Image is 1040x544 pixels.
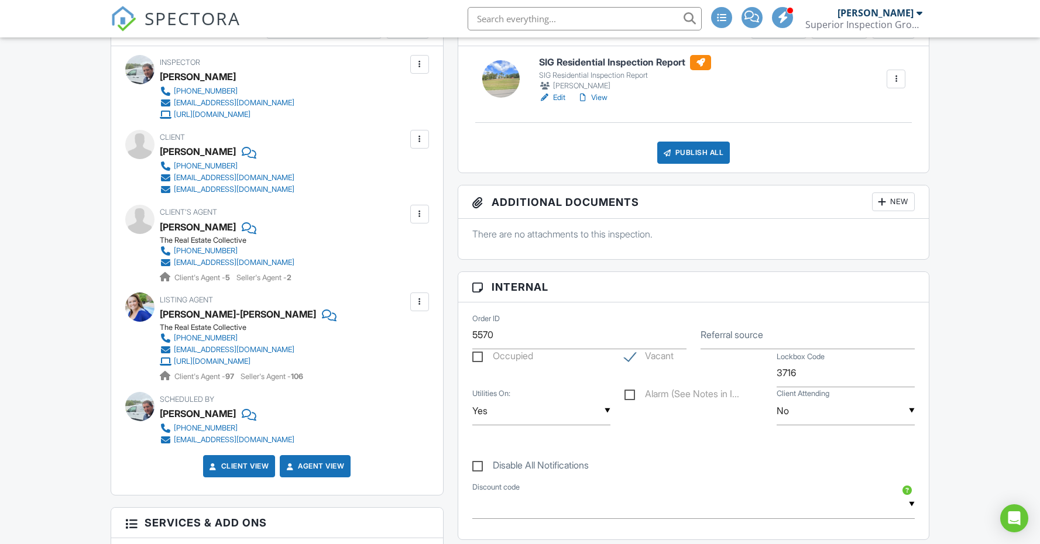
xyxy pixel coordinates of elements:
div: [PERSON_NAME] [160,68,236,85]
img: The Best Home Inspection Software - Spectora [111,6,136,32]
span: Inspector [160,58,200,67]
strong: 97 [225,372,234,381]
label: Utilities On: [472,388,510,399]
div: [EMAIL_ADDRESS][DOMAIN_NAME] [174,98,294,108]
input: Search everything... [468,7,702,30]
a: [PHONE_NUMBER] [160,85,294,97]
a: [PHONE_NUMBER] [160,160,294,172]
span: Client's Agent - [174,372,236,381]
label: Occupied [472,350,533,365]
a: [EMAIL_ADDRESS][DOMAIN_NAME] [160,434,294,446]
label: Client Attending [777,388,829,399]
div: [URL][DOMAIN_NAME] [174,357,250,366]
span: Scheduled By [160,395,214,404]
label: Alarm (See Notes in Inspection Order) [624,388,739,403]
div: [PHONE_NUMBER] [174,246,238,256]
div: [PHONE_NUMBER] [174,87,238,96]
div: The Real Estate Collective [160,323,337,332]
a: SPECTORA [111,16,241,40]
a: [EMAIL_ADDRESS][DOMAIN_NAME] [160,257,294,268]
div: [PERSON_NAME] [838,7,914,19]
span: Client's Agent - [174,273,232,282]
label: Lockbox Code [777,351,825,361]
div: [EMAIL_ADDRESS][DOMAIN_NAME] [174,185,294,194]
span: Listing Agent [160,295,213,304]
a: [EMAIL_ADDRESS][DOMAIN_NAME] [160,184,294,195]
label: Order ID [472,313,500,323]
div: [EMAIL_ADDRESS][DOMAIN_NAME] [174,435,294,445]
div: [PHONE_NUMBER] [174,161,238,171]
div: Superior Inspection Group [805,19,922,30]
span: Seller's Agent - [241,372,303,381]
a: Client View [207,460,269,472]
div: [PERSON_NAME] [160,405,236,422]
a: [PERSON_NAME]-[PERSON_NAME] [160,305,316,323]
div: [URL][DOMAIN_NAME] [174,110,250,119]
div: New [872,192,915,211]
div: [EMAIL_ADDRESS][DOMAIN_NAME] [174,345,294,354]
div: Publish All [657,142,730,164]
a: [PHONE_NUMBER] [160,422,294,434]
a: [URL][DOMAIN_NAME] [160,356,327,367]
h3: Additional Documents [458,185,929,219]
a: Agent View [284,460,344,472]
label: Referral source [701,328,763,341]
a: [URL][DOMAIN_NAME] [160,109,294,120]
strong: 2 [287,273,291,282]
input: Lockbox Code [777,359,915,387]
a: [PHONE_NUMBER] [160,245,294,257]
a: [PHONE_NUMBER] [160,332,327,344]
h6: SIG Residential Inspection Report [539,55,711,70]
div: [PHONE_NUMBER] [174,333,238,343]
div: [PERSON_NAME] [539,80,711,92]
strong: 106 [291,372,303,381]
div: Open Intercom Messenger [1000,504,1028,532]
a: [EMAIL_ADDRESS][DOMAIN_NAME] [160,97,294,109]
label: Discount code [472,482,520,493]
span: SPECTORA [145,6,241,30]
a: View [577,92,607,104]
label: Vacant [624,350,674,365]
a: [EMAIL_ADDRESS][DOMAIN_NAME] [160,344,327,356]
h3: Internal [458,272,929,302]
div: SIG Residential Inspection Report [539,71,711,80]
div: [EMAIL_ADDRESS][DOMAIN_NAME] [174,173,294,183]
a: [PERSON_NAME] [160,218,236,236]
a: Edit [539,92,565,104]
div: [PHONE_NUMBER] [174,424,238,433]
span: Client [160,133,185,142]
a: [EMAIL_ADDRESS][DOMAIN_NAME] [160,172,294,184]
label: Disable All Notifications [472,460,589,474]
p: There are no attachments to this inspection. [472,228,915,240]
strong: 5 [225,273,230,282]
span: Client's Agent [160,208,217,216]
div: The Real Estate Collective [160,236,304,245]
h3: Services & Add ons [111,508,443,538]
div: [PERSON_NAME] [160,143,236,160]
a: SIG Residential Inspection Report SIG Residential Inspection Report [PERSON_NAME] [539,55,711,92]
div: [EMAIL_ADDRESS][DOMAIN_NAME] [174,258,294,267]
span: Seller's Agent - [236,273,291,282]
